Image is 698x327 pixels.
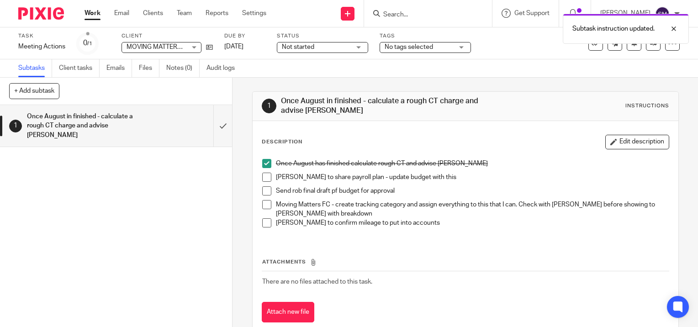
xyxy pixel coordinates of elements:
button: Edit description [605,135,669,149]
label: Client [122,32,213,40]
a: Work [85,9,100,18]
label: Status [277,32,368,40]
p: [PERSON_NAME] to confirm mileage to put into accounts [276,218,669,227]
a: Email [114,9,129,18]
a: Settings [242,9,266,18]
p: Send rob final draft pf budget for approval [276,186,669,195]
span: Not started [282,44,314,50]
p: Moving Matters FC - create tracking category and assign everything to this that I can. Check with... [276,200,669,219]
button: Attach new file [262,302,314,322]
span: MOVING MATTERS ([GEOGRAPHIC_DATA]) LIMITED [127,44,275,50]
a: Clients [143,9,163,18]
a: Reports [206,9,228,18]
label: Task [18,32,65,40]
a: Client tasks [59,59,100,77]
div: 1 [262,99,276,113]
span: No tags selected [385,44,433,50]
button: + Add subtask [9,83,59,99]
img: Pixie [18,7,64,20]
h1: Once August in finished - calculate a rough CT charge and advise [PERSON_NAME] [281,96,485,116]
p: Subtask instruction updated. [572,24,655,33]
div: Instructions [625,102,669,110]
div: Meeting Actions [18,42,65,51]
span: There are no files attached to this task. [262,279,372,285]
a: Notes (0) [166,59,200,77]
a: Emails [106,59,132,77]
span: Attachments [262,259,306,264]
div: 0 [83,38,92,48]
a: Team [177,9,192,18]
p: [PERSON_NAME] to share payroll plan - update budget with this [276,173,669,182]
a: Files [139,59,159,77]
small: /1 [87,41,92,46]
div: 1 [9,120,22,132]
label: Due by [224,32,265,40]
img: svg%3E [655,6,670,21]
a: Audit logs [206,59,242,77]
p: Description [262,138,302,146]
span: [DATE] [224,43,243,50]
a: Subtasks [18,59,52,77]
h1: Once August in finished - calculate a rough CT charge and advise [PERSON_NAME] [27,110,145,142]
p: Once August has finished calculate rough CT and advise [PERSON_NAME] [276,159,669,168]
